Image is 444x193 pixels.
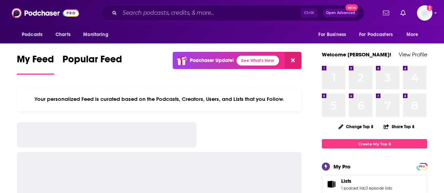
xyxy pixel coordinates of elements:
a: Lists [341,178,392,184]
img: User Profile [417,5,432,21]
div: Your personalized Feed is curated based on the Podcasts, Creators, Users, and Lists that you Follow. [17,87,301,111]
input: Search podcasts, credits, & more... [120,7,301,19]
button: open menu [354,28,403,41]
span: More [406,30,418,40]
a: Lists [324,179,338,189]
a: My Feed [17,53,54,75]
button: open menu [78,28,117,41]
button: open menu [17,28,52,41]
a: Welcome [PERSON_NAME]! [322,51,391,58]
span: For Business [318,30,346,40]
button: Change Top 8 [334,122,378,131]
span: Podcasts [22,30,42,40]
a: Show notifications dropdown [398,7,409,19]
span: Charts [55,30,71,40]
div: Search podcasts, credits, & more... [100,5,364,21]
button: Share Top 8 [383,120,415,133]
a: Popular Feed [62,53,122,75]
a: Create My Top 8 [322,139,427,149]
span: For Podcasters [359,30,393,40]
a: Show notifications dropdown [380,7,392,19]
a: Charts [51,28,75,41]
a: View Profile [399,51,427,58]
a: See What's New [237,56,279,66]
div: My Pro [333,163,351,170]
span: Logged in as juliannem [417,5,432,21]
button: open menu [402,28,427,41]
a: 1 podcast list [341,186,365,191]
button: open menu [313,28,355,41]
img: Podchaser - Follow, Share and Rate Podcasts [12,6,79,20]
button: Show profile menu [417,5,432,21]
span: Lists [341,178,351,184]
span: Monitoring [83,30,108,40]
button: Open AdvancedNew [323,9,358,17]
span: My Feed [17,53,54,69]
p: Podchaser Update! [190,57,234,63]
span: Popular Feed [62,53,122,69]
span: Ctrl K [301,8,317,18]
svg: Add a profile image [427,5,432,11]
a: PRO [418,164,426,169]
span: New [345,4,358,11]
a: 0 episode lists [365,186,392,191]
span: Open Advanced [326,11,355,15]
